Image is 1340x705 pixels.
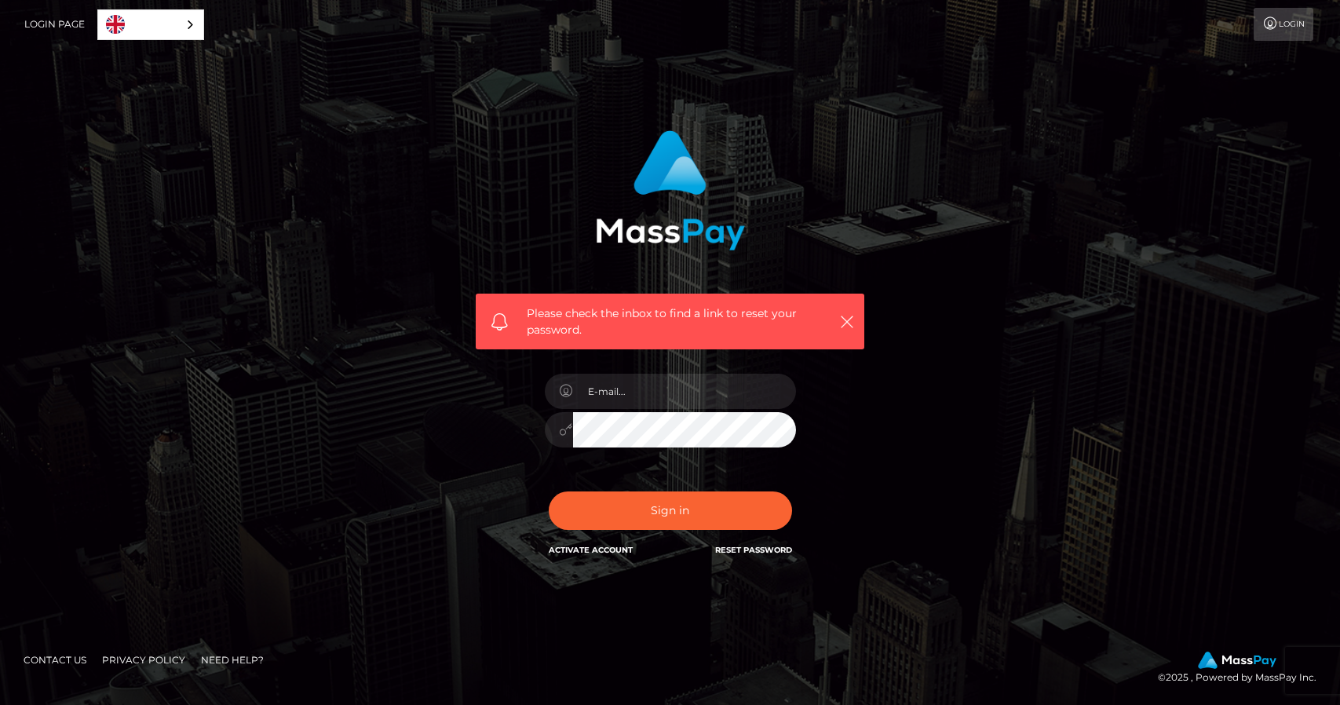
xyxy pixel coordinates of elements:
[97,9,204,40] div: Language
[96,648,192,672] a: Privacy Policy
[527,305,813,338] span: Please check the inbox to find a link to reset your password.
[549,545,633,555] a: Activate Account
[1158,652,1328,686] div: © 2025 , Powered by MassPay Inc.
[573,374,796,409] input: E-mail...
[17,648,93,672] a: Contact Us
[195,648,270,672] a: Need Help?
[98,10,203,39] a: English
[596,130,745,250] img: MassPay Login
[715,545,792,555] a: Reset Password
[549,491,792,530] button: Sign in
[24,8,85,41] a: Login Page
[1254,8,1313,41] a: Login
[97,9,204,40] aside: Language selected: English
[1198,652,1276,669] img: MassPay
